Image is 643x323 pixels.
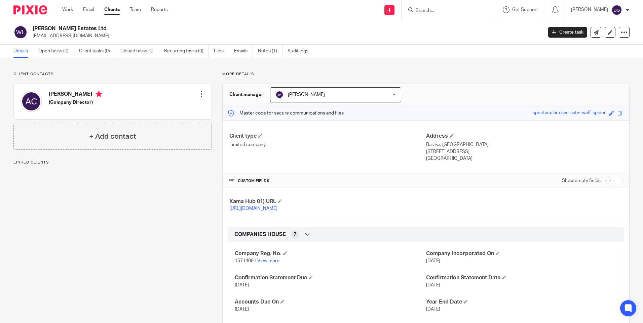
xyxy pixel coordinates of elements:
a: [URL][DOMAIN_NAME] [229,206,277,211]
span: [DATE] [426,307,440,312]
a: Emails [234,45,253,58]
p: Limited company [229,141,426,148]
a: Recurring tasks (0) [164,45,209,58]
span: [DATE] [426,259,440,263]
img: svg%3E [275,91,283,99]
h4: Confirmation Statement Date [426,274,617,281]
a: Closed tasks (0) [120,45,159,58]
span: COMPANIES HOUSE [234,231,286,238]
span: [PERSON_NAME] [288,92,325,97]
h4: CUSTOM FIELDS [229,178,426,184]
a: Files [214,45,229,58]
h4: Client type [229,133,426,140]
a: Create task [548,27,587,38]
h4: + Add contact [89,131,136,142]
img: svg%3E [21,91,42,112]
span: [DATE] [235,283,249,287]
h4: [PERSON_NAME] [49,91,102,99]
p: Master code for secure communications and files [228,110,344,117]
h4: Company Reg. No. [235,250,426,257]
a: Details [13,45,33,58]
h4: Company Incorporated On [426,250,617,257]
span: 15714091 [235,259,256,263]
p: [EMAIL_ADDRESS][DOMAIN_NAME] [33,33,538,39]
label: Show empty fields [562,177,601,184]
input: Search [415,8,476,14]
p: More details [222,72,630,77]
span: Get Support [512,7,538,12]
h4: Confirmation Statement Due [235,274,426,281]
a: Email [83,6,94,13]
p: Baraka, [GEOGRAPHIC_DATA] [426,141,622,148]
span: [DATE] [426,283,440,287]
h4: Address [426,133,622,140]
h2: [PERSON_NAME] Estates Ltd [33,25,437,32]
p: Linked clients [13,160,212,165]
p: Client contacts [13,72,212,77]
a: Open tasks (0) [38,45,74,58]
img: svg%3E [13,25,28,39]
a: Client tasks (0) [79,45,115,58]
div: spectacular-olive-satin-wolf-spider [533,109,606,117]
a: Work [62,6,73,13]
h5: (Company Director) [49,99,102,106]
a: View more [257,259,279,263]
p: [GEOGRAPHIC_DATA] [426,155,622,162]
p: [PERSON_NAME] [571,6,608,13]
img: Pixie [13,5,47,14]
h4: Xama Hub 01) URL [229,198,426,205]
a: Audit logs [288,45,313,58]
span: 7 [294,231,296,238]
a: Notes (1) [258,45,282,58]
a: Reports [151,6,168,13]
a: Team [130,6,141,13]
img: svg%3E [611,5,622,15]
i: Primary [96,91,102,97]
h3: Client manager [229,91,263,98]
p: [STREET_ADDRESS] [426,148,622,155]
a: Clients [104,6,120,13]
h4: Accounts Due On [235,298,426,306]
span: [DATE] [235,307,249,312]
h4: Year End Date [426,298,617,306]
